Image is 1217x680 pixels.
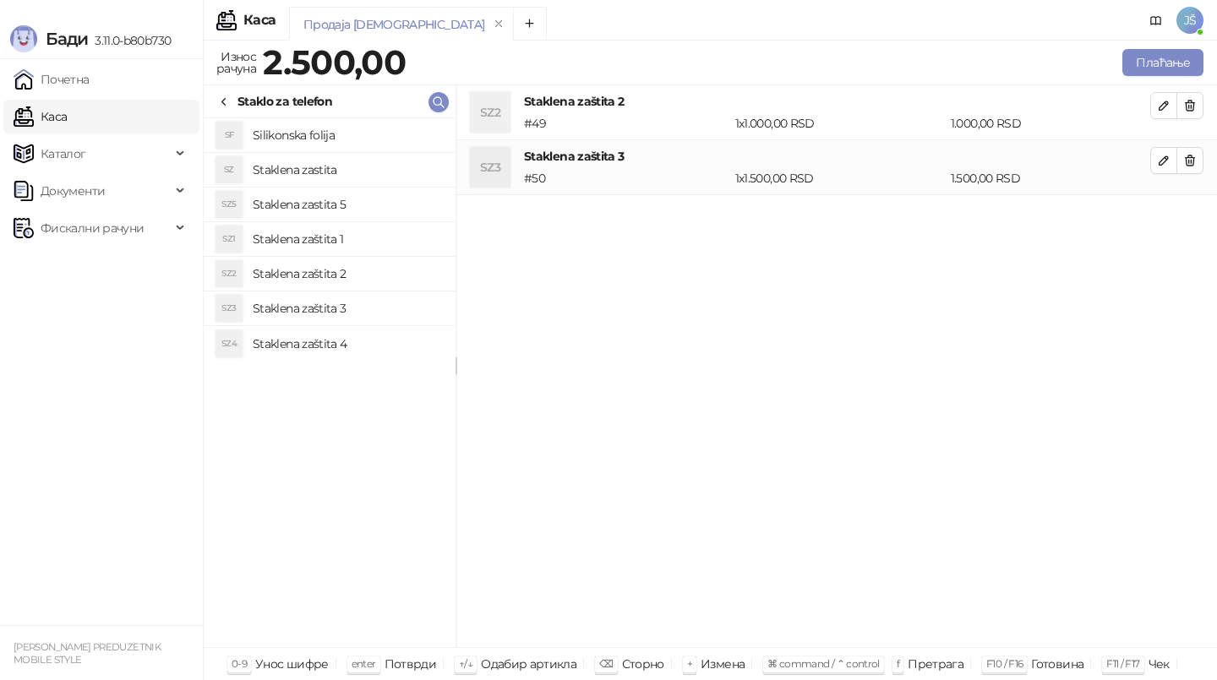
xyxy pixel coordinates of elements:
small: [PERSON_NAME] PREDUZETNIK MOBILE STYLE [14,641,161,666]
div: grid [204,118,456,647]
div: 1.000,00 RSD [947,114,1154,133]
div: Измена [701,653,745,675]
div: Претрага [908,653,963,675]
span: Фискални рачуни [41,211,144,245]
h4: Staklena zaštita 1 [253,226,442,253]
h4: Staklena zaštita 2 [253,260,442,287]
h4: Staklena zaštita 2 [524,92,1150,111]
div: # 50 [521,169,732,188]
h4: Staklena zaštita 4 [253,330,442,357]
div: SZ2 [216,260,243,287]
span: F10 / F16 [986,657,1023,670]
span: f [897,657,899,670]
div: SZ3 [216,295,243,322]
span: + [687,657,692,670]
div: Чек [1149,653,1170,675]
a: Каса [14,100,67,133]
span: ↑/↓ [459,657,472,670]
h4: Silikonska folija [253,122,442,149]
span: Бади [46,29,88,49]
span: enter [352,657,376,670]
button: remove [488,17,510,31]
h4: Staklena zaštita 3 [524,147,1150,166]
div: Унос шифре [255,653,329,675]
div: Потврди [385,653,437,675]
button: Add tab [513,7,547,41]
span: ⌫ [599,657,613,670]
div: Staklo za telefon [237,92,332,111]
button: Плаћање [1122,49,1203,76]
h4: Staklena zaštita 3 [253,295,442,322]
div: 1.500,00 RSD [947,169,1154,188]
div: Сторно [622,653,664,675]
img: Logo [10,25,37,52]
div: SZ1 [216,226,243,253]
h4: Staklena zastita [253,156,442,183]
div: Продаја [DEMOGRAPHIC_DATA] [303,15,484,34]
span: 3.11.0-b80b730 [88,33,171,48]
strong: 2.500,00 [263,41,406,83]
div: SZ2 [470,92,510,133]
span: JŠ [1176,7,1203,34]
div: Готовина [1031,653,1083,675]
div: Одабир артикла [481,653,576,675]
div: # 49 [521,114,732,133]
span: Документи [41,174,105,208]
div: 1 x 1.500,00 RSD [732,169,947,188]
div: Износ рачуна [213,46,259,79]
div: SF [216,122,243,149]
a: Документација [1143,7,1170,34]
div: SZ4 [216,330,243,357]
span: F11 / F17 [1106,657,1139,670]
h4: Staklena zastita 5 [253,191,442,218]
a: Почетна [14,63,90,96]
span: ⌘ command / ⌃ control [767,657,880,670]
div: SZ [216,156,243,183]
span: Каталог [41,137,86,171]
div: Каса [243,14,276,27]
div: SZ3 [470,147,510,188]
div: 1 x 1.000,00 RSD [732,114,947,133]
div: SZ5 [216,191,243,218]
span: 0-9 [232,657,247,670]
